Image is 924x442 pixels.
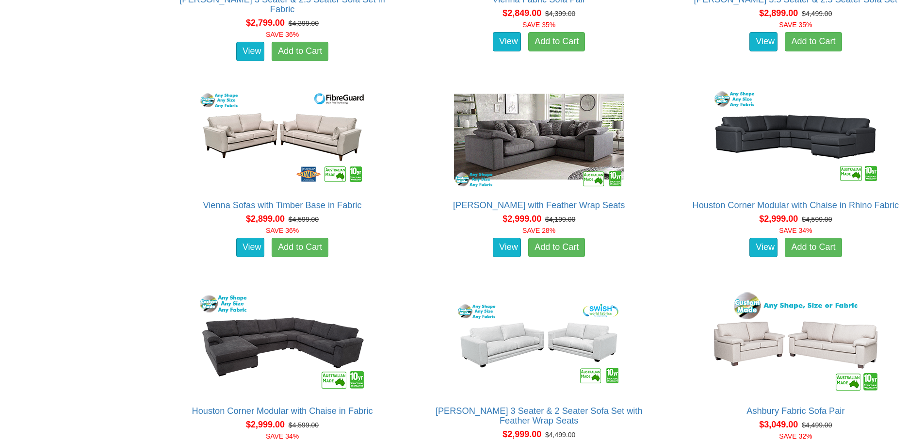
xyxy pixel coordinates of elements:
span: $2,999.00 [503,214,541,224]
a: View [493,32,521,51]
a: Add to Cart [528,32,585,51]
a: [PERSON_NAME] with Feather Wrap Seats [453,200,625,210]
a: Add to Cart [528,238,585,257]
del: $4,599.00 [289,421,319,429]
img: Ashbury Fabric Sofa Pair [708,290,883,396]
del: $4,499.00 [802,10,832,17]
a: Ashbury Fabric Sofa Pair [746,406,844,416]
img: Houston Corner Modular with Chaise in Rhino Fabric [708,84,883,191]
font: SAVE 34% [266,432,299,440]
del: $4,599.00 [802,215,832,223]
span: $2,899.00 [759,8,798,18]
a: Add to Cart [272,42,328,61]
a: Vienna Sofas with Timber Base in Fabric [203,200,361,210]
del: $4,599.00 [289,215,319,223]
a: Add to Cart [785,32,842,51]
img: Erika 3 Seater & 2 Seater Sofa Set with Feather Wrap Seats [452,290,626,396]
span: $2,799.00 [246,18,285,28]
a: View [749,32,778,51]
span: $3,049.00 [759,420,798,429]
del: $4,499.00 [545,431,575,439]
img: Erika Corner with Feather Wrap Seats [452,84,626,191]
img: Vienna Sofas with Timber Base in Fabric [195,84,370,191]
span: $2,999.00 [759,214,798,224]
del: $4,499.00 [802,421,832,429]
img: Houston Corner Modular with Chaise in Fabric [195,290,370,396]
font: SAVE 36% [266,227,299,234]
span: $2,899.00 [246,214,285,224]
del: $4,199.00 [545,215,575,223]
del: $4,399.00 [545,10,575,17]
a: View [236,42,264,61]
font: SAVE 36% [266,31,299,38]
del: $4,399.00 [289,19,319,27]
a: View [493,238,521,257]
a: View [236,238,264,257]
span: $2,999.00 [503,429,541,439]
a: [PERSON_NAME] 3 Seater & 2 Seater Sofa Set with Feather Wrap Seats [436,406,643,426]
span: $2,999.00 [246,420,285,429]
a: Add to Cart [785,238,842,257]
font: SAVE 32% [779,432,812,440]
span: $2,849.00 [503,8,541,18]
font: SAVE 35% [779,21,812,29]
font: SAVE 28% [522,227,555,234]
font: SAVE 35% [522,21,555,29]
a: View [749,238,778,257]
a: Houston Corner Modular with Chaise in Rhino Fabric [693,200,899,210]
font: SAVE 34% [779,227,812,234]
a: Houston Corner Modular with Chaise in Fabric [192,406,373,416]
a: Add to Cart [272,238,328,257]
